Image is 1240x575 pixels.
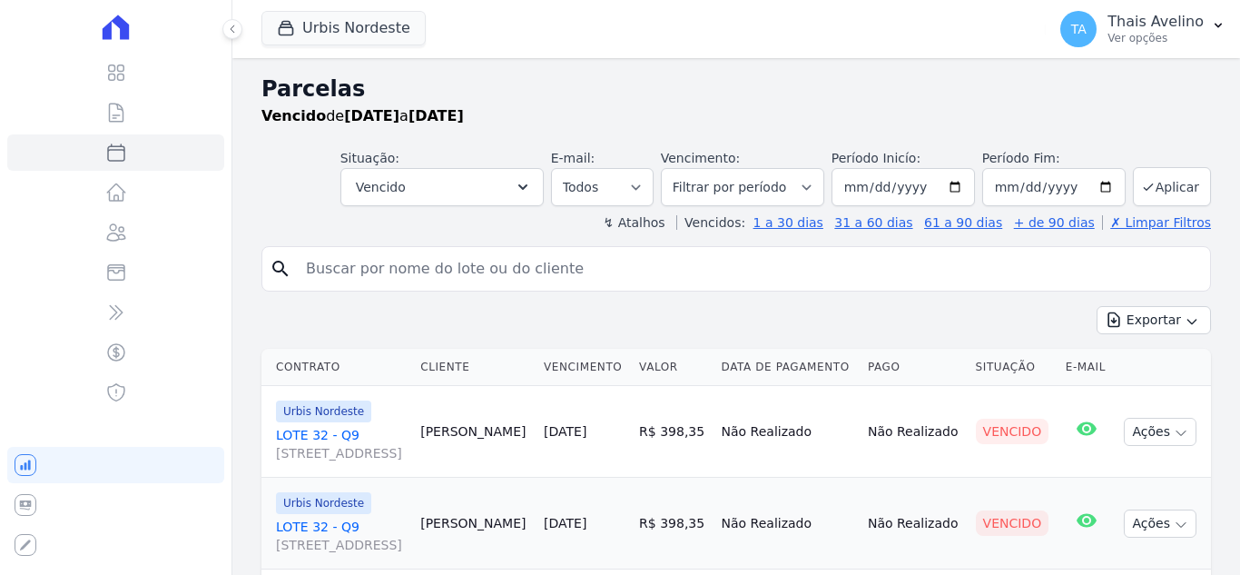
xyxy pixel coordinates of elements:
button: Urbis Nordeste [261,11,426,45]
strong: [DATE] [408,107,464,124]
th: Situação [969,349,1058,386]
input: Buscar por nome do lote ou do cliente [295,251,1203,287]
th: Valor [632,349,713,386]
a: 31 a 60 dias [834,215,912,230]
a: LOTE 32 - Q9[STREET_ADDRESS] [276,518,406,554]
strong: Vencido [261,107,326,124]
a: LOTE 32 - Q9[STREET_ADDRESS] [276,426,406,462]
th: Pago [861,349,969,386]
button: Ações [1124,418,1196,446]
td: Não Realizado [714,478,861,570]
label: ↯ Atalhos [603,215,664,230]
a: 61 a 90 dias [924,215,1002,230]
span: TA [1071,23,1087,35]
h2: Parcelas [261,73,1211,105]
label: Vencidos: [676,215,745,230]
a: [DATE] [544,516,586,530]
th: Vencimento [536,349,632,386]
a: 1 a 30 dias [753,215,823,230]
td: Não Realizado [861,478,969,570]
div: Vencido [976,511,1049,536]
p: de a [261,105,464,127]
button: Exportar [1097,306,1211,334]
i: search [270,258,291,280]
strong: [DATE] [344,107,399,124]
td: R$ 398,35 [632,478,713,570]
a: ✗ Limpar Filtros [1102,215,1211,230]
p: Thais Avelino [1107,13,1204,31]
span: Urbis Nordeste [276,492,371,514]
a: + de 90 dias [1014,215,1095,230]
label: Período Inicío: [832,151,920,165]
p: Ver opções [1107,31,1204,45]
label: E-mail: [551,151,595,165]
a: [DATE] [544,424,586,439]
span: Vencido [356,176,406,198]
button: Vencido [340,168,544,206]
th: Data de Pagamento [714,349,861,386]
label: Vencimento: [661,151,740,165]
label: Período Fim: [982,149,1126,168]
button: Ações [1124,510,1196,538]
span: Urbis Nordeste [276,401,371,422]
td: Não Realizado [714,386,861,478]
td: [PERSON_NAME] [413,478,536,570]
th: E-mail [1058,349,1115,386]
th: Contrato [261,349,413,386]
div: Vencido [976,419,1049,444]
label: Situação: [340,151,399,165]
td: Não Realizado [861,386,969,478]
span: [STREET_ADDRESS] [276,444,406,462]
button: Aplicar [1133,167,1211,206]
span: [STREET_ADDRESS] [276,536,406,554]
td: R$ 398,35 [632,386,713,478]
button: TA Thais Avelino Ver opções [1046,4,1240,55]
